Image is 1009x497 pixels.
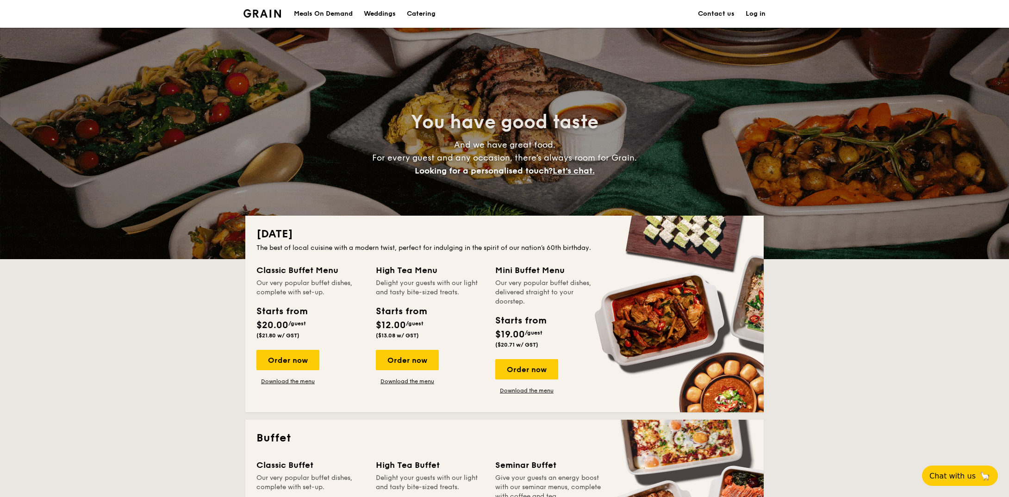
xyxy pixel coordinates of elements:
span: ($20.71 w/ GST) [495,342,538,348]
div: Classic Buffet [256,459,365,472]
span: Let's chat. [553,166,595,176]
div: Delight your guests with our light and tasty bite-sized treats. [376,279,484,297]
span: /guest [525,329,542,336]
a: Logotype [243,9,281,18]
a: Download the menu [256,378,319,385]
span: $19.00 [495,329,525,340]
div: Seminar Buffet [495,459,604,472]
h2: Buffet [256,431,753,446]
span: $20.00 [256,320,288,331]
h2: [DATE] [256,227,753,242]
div: Delight your guests with our light and tasty bite-sized treats. [376,473,484,492]
div: Mini Buffet Menu [495,264,604,277]
div: Our very popular buffet dishes, delivered straight to your doorstep. [495,279,604,306]
div: Our very popular buffet dishes, complete with set-up. [256,473,365,492]
button: Chat with us🦙 [922,466,998,486]
span: ($13.08 w/ GST) [376,332,419,339]
div: Order now [376,350,439,370]
span: ($21.80 w/ GST) [256,332,299,339]
div: Order now [495,359,558,379]
span: /guest [406,320,424,327]
div: The best of local cuisine with a modern twist, perfect for indulging in the spirit of our nation’... [256,243,753,253]
a: Download the menu [376,378,439,385]
div: Order now [256,350,319,370]
span: $12.00 [376,320,406,331]
div: Our very popular buffet dishes, complete with set-up. [256,279,365,297]
a: Download the menu [495,387,558,394]
span: /guest [288,320,306,327]
div: Classic Buffet Menu [256,264,365,277]
div: High Tea Buffet [376,459,484,472]
span: 🦙 [979,471,990,481]
span: Chat with us [929,472,976,480]
div: Starts from [256,304,307,318]
div: Starts from [495,314,546,328]
div: Starts from [376,304,426,318]
img: Grain [243,9,281,18]
div: High Tea Menu [376,264,484,277]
